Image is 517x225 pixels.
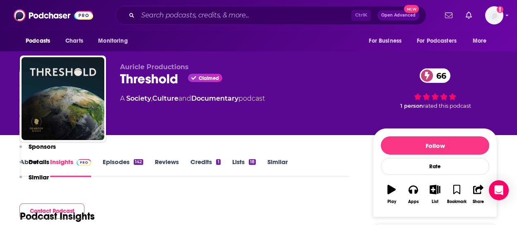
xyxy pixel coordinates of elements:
[387,199,396,204] div: Play
[442,8,456,22] a: Show notifications dropdown
[191,94,238,102] a: Documentary
[369,35,402,47] span: For Business
[92,33,138,49] button: open menu
[65,35,83,47] span: Charts
[152,94,178,102] a: Culture
[29,158,49,166] p: Details
[20,33,61,49] button: open menu
[267,158,288,177] a: Similar
[485,6,503,24] button: Show profile menu
[115,6,426,25] div: Search podcasts, credits, & more...
[402,179,424,209] button: Apps
[417,35,457,47] span: For Podcasters
[381,158,489,175] div: Rate
[120,63,189,71] span: Auricle Productions
[249,159,256,165] div: 18
[155,158,179,177] a: Reviews
[26,35,50,47] span: Podcasts
[98,35,127,47] span: Monitoring
[446,179,467,209] button: Bookmark
[424,179,446,209] button: List
[22,57,104,140] img: Threshold
[447,199,467,204] div: Bookmark
[381,13,416,17] span: Open Advanced
[467,33,497,49] button: open menu
[489,180,509,200] div: Open Intercom Messenger
[485,6,503,24] span: Logged in as mdekoning
[14,7,93,23] img: Podchaser - Follow, Share and Rate Podcasts
[19,173,49,189] button: Similar
[428,68,450,83] span: 66
[381,179,402,209] button: Play
[363,33,412,49] button: open menu
[151,94,152,102] span: ,
[404,5,419,13] span: New
[411,33,469,49] button: open menu
[485,6,503,24] img: User Profile
[468,179,489,209] button: Share
[420,68,450,83] a: 66
[178,94,191,102] span: and
[432,199,438,204] div: List
[473,35,487,47] span: More
[126,94,151,102] a: Society
[120,94,265,104] div: A podcast
[60,33,88,49] a: Charts
[351,10,371,21] span: Ctrl K
[216,159,220,165] div: 1
[138,9,351,22] input: Search podcasts, credits, & more...
[462,8,475,22] a: Show notifications dropdown
[29,173,49,181] p: Similar
[400,103,423,109] span: 1 person
[199,76,219,80] span: Claimed
[408,199,419,204] div: Apps
[134,159,143,165] div: 142
[103,158,143,177] a: Episodes142
[378,10,419,20] button: Open AdvancedNew
[373,63,497,114] div: 66 1 personrated this podcast
[19,203,84,219] button: Contact Podcast
[381,136,489,155] button: Follow
[190,158,220,177] a: Credits1
[473,199,484,204] div: Share
[19,158,49,173] button: Details
[423,103,471,109] span: rated this podcast
[232,158,256,177] a: Lists18
[497,6,503,13] svg: Add a profile image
